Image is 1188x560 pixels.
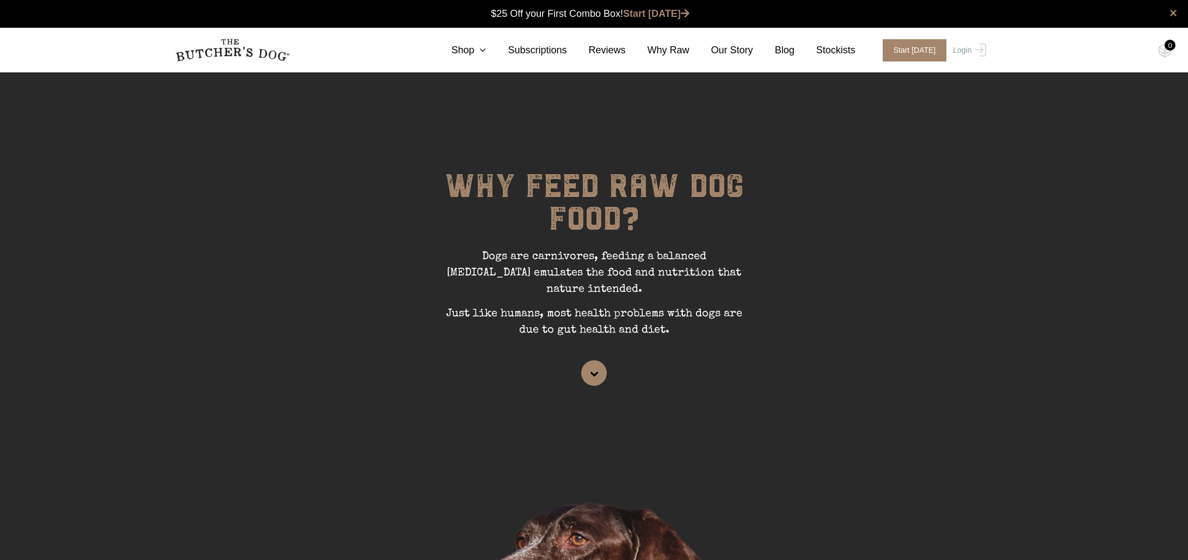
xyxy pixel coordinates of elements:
[567,43,626,58] a: Reviews
[872,39,951,61] a: Start [DATE]
[431,306,758,347] p: Just like humans, most health problems with dogs are due to gut health and diet.
[623,8,690,19] a: Start [DATE]
[431,249,758,306] p: Dogs are carnivores, feeding a balanced [MEDICAL_DATA] emulates the food and nutrition that natur...
[1165,40,1175,51] div: 0
[753,43,795,58] a: Blog
[486,43,567,58] a: Subscriptions
[883,39,947,61] span: Start [DATE]
[431,170,758,249] h1: WHY FEED RAW DOG FOOD?
[795,43,855,58] a: Stockists
[429,43,486,58] a: Shop
[950,39,986,61] a: Login
[1158,44,1172,58] img: TBD_Cart-Empty.png
[1169,7,1177,20] a: close
[626,43,690,58] a: Why Raw
[690,43,753,58] a: Our Story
